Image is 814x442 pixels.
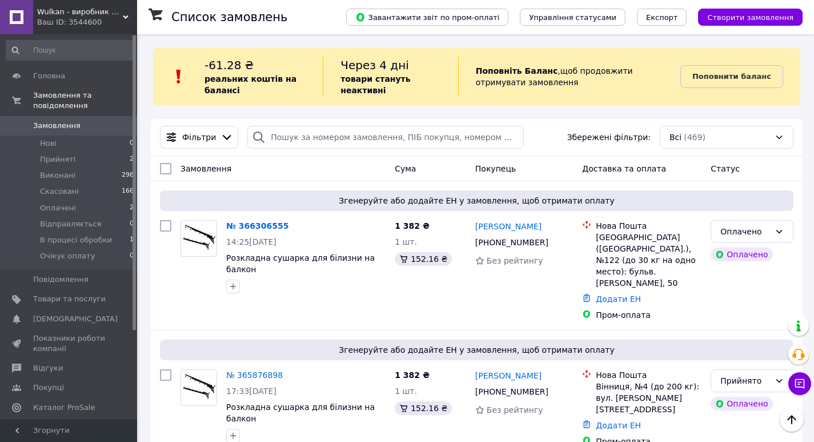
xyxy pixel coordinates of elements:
[165,344,789,356] span: Згенеруйте або додайте ЕН у замовлення, щоб отримати оплату
[171,10,287,24] h1: Список замовлень
[130,235,134,245] span: 1
[596,369,701,381] div: Нова Пошта
[122,170,134,181] span: 298
[130,203,134,213] span: 2
[711,397,772,411] div: Оплачено
[395,237,417,246] span: 1 шт.
[226,253,375,274] a: Розкладна сушарка для білизни на балкон
[226,371,283,380] a: № 365876898
[596,421,641,430] a: Додати ЕН
[33,314,118,324] span: [DEMOGRAPHIC_DATA]
[395,164,416,173] span: Cума
[33,403,95,413] span: Каталог ProSale
[33,90,137,111] span: Замовлення та повідомлення
[596,309,701,321] div: Пром-оплата
[476,66,558,75] b: Поповніть Баланс
[637,9,687,26] button: Експорт
[395,221,430,230] span: 1 382 ₴
[646,13,678,22] span: Експорт
[720,375,770,387] div: Прийнято
[204,74,296,95] b: реальних коштів на балансі
[33,363,63,373] span: Відгуки
[33,121,81,131] span: Замовлення
[130,251,134,261] span: 0
[40,235,112,245] span: В процесі обробки
[780,408,804,432] button: Наверх
[395,371,430,380] span: 1 382 ₴
[40,154,75,165] span: Прийняті
[473,384,551,400] div: [PHONE_NUMBER]
[458,57,680,96] div: , щоб продовжити отримувати замовлення
[707,13,793,22] span: Створити замовлення
[181,369,217,406] a: Фото товару
[181,220,217,257] a: Фото товару
[226,221,288,230] a: № 366306555
[247,126,524,149] input: Пошук за номером замовлення, ПІБ покупця, номером телефону, Email, номером накладної
[40,170,75,181] span: Виконані
[226,237,276,246] span: 14:25[DATE]
[692,72,771,81] b: Поповнити баланс
[720,225,770,238] div: Оплачено
[37,17,137,27] div: Ваш ID: 3544600
[40,251,95,261] span: Очікує оплату
[181,222,216,254] img: Фото товару
[711,248,772,261] div: Оплачено
[529,13,616,22] span: Управління статусами
[473,234,551,250] div: [PHONE_NUMBER]
[596,220,701,232] div: Нова Пошта
[680,65,783,88] a: Поповнити баланс
[355,12,499,22] span: Завантажити звіт по пром-оплаті
[182,132,216,143] span: Фільтри
[33,274,89,285] span: Повідомлення
[698,9,803,26] button: Створити замовлення
[687,12,803,21] a: Створити замовлення
[346,9,508,26] button: Завантажити звіт по пром-оплаті
[33,333,106,354] span: Показники роботи компанії
[475,221,542,232] a: [PERSON_NAME]
[37,7,123,17] span: Wulkan - виробник мангалів і сковорідок для приємного відпочинку!
[40,219,101,229] span: Відправляється
[487,256,543,265] span: Без рейтингу
[395,387,417,396] span: 1 шт.
[582,164,666,173] span: Доставка та оплата
[33,383,64,393] span: Покупці
[340,74,410,95] b: товари стануть неактивні
[181,372,216,404] img: Фото товару
[475,164,516,173] span: Покупець
[596,294,641,304] a: Додати ЕН
[6,40,135,61] input: Пошук
[226,403,375,423] a: Розкладна сушарка для білизни на балкон
[33,71,65,81] span: Головна
[475,370,542,381] a: [PERSON_NAME]
[669,132,681,143] span: Всі
[711,164,740,173] span: Статус
[684,133,705,142] span: (469)
[170,68,187,85] img: :exclamation:
[567,132,651,143] span: Збережені фільтри:
[226,387,276,396] span: 17:33[DATE]
[395,252,452,266] div: 152.16 ₴
[395,401,452,415] div: 152.16 ₴
[596,381,701,415] div: Вінниця, №4 (до 200 кг): вул. [PERSON_NAME][STREET_ADDRESS]
[40,186,79,197] span: Скасовані
[204,58,254,72] span: -61.28 ₴
[520,9,625,26] button: Управління статусами
[130,138,134,149] span: 0
[596,232,701,289] div: [GEOGRAPHIC_DATA] ([GEOGRAPHIC_DATA].), №122 (до 30 кг на одно место): бульв. [PERSON_NAME], 50
[122,186,134,197] span: 166
[33,294,106,304] span: Товари та послуги
[487,405,543,415] span: Без рейтингу
[130,219,134,229] span: 0
[788,372,811,395] button: Чат з покупцем
[340,58,409,72] span: Через 4 дні
[40,203,76,213] span: Оплачені
[130,154,134,165] span: 2
[165,195,789,206] span: Згенеруйте або додайте ЕН у замовлення, щоб отримати оплату
[40,138,57,149] span: Нові
[181,164,231,173] span: Замовлення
